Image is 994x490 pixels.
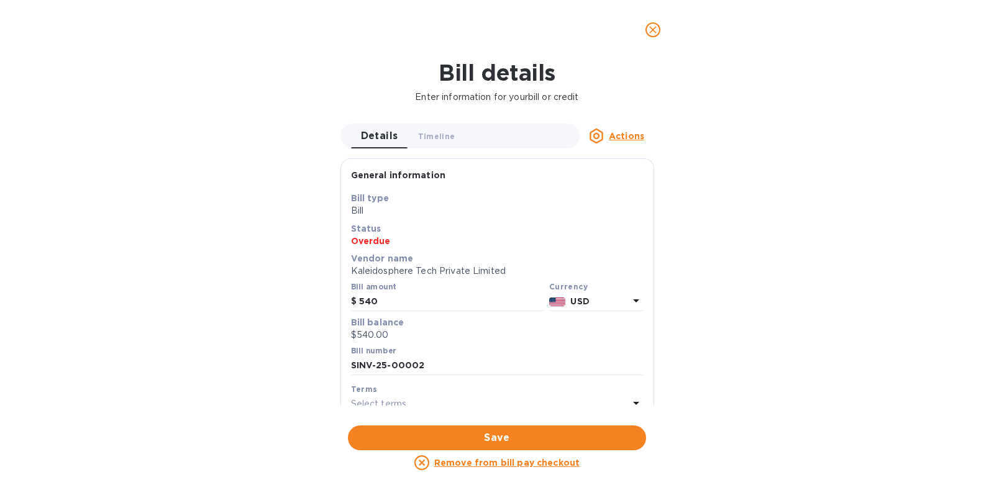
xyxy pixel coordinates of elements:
[351,170,446,180] b: General information
[638,15,668,45] button: close
[351,293,359,311] div: $
[351,224,381,234] b: Status
[10,60,984,86] h1: Bill details
[570,296,589,306] b: USD
[351,204,644,217] p: Bill
[351,253,414,263] b: Vendor name
[418,130,455,143] span: Timeline
[361,127,398,145] span: Details
[549,297,566,306] img: USD
[351,193,389,203] b: Bill type
[351,329,644,342] p: $540.00
[351,356,644,375] input: Enter bill number
[351,347,396,355] label: Bill number
[10,91,984,104] p: Enter information for your bill or credit
[351,384,378,394] b: Terms
[609,131,644,141] u: Actions
[351,397,407,411] p: Select terms
[351,265,644,278] p: Kaleidosphere Tech Private Limited
[348,425,646,450] button: Save
[351,284,396,291] label: Bill amount
[434,458,580,468] u: Remove from bill pay checkout
[358,430,636,445] span: Save
[549,282,588,291] b: Currency
[351,317,404,327] b: Bill balance
[351,235,644,247] p: Overdue
[359,293,544,311] input: $ Enter bill amount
